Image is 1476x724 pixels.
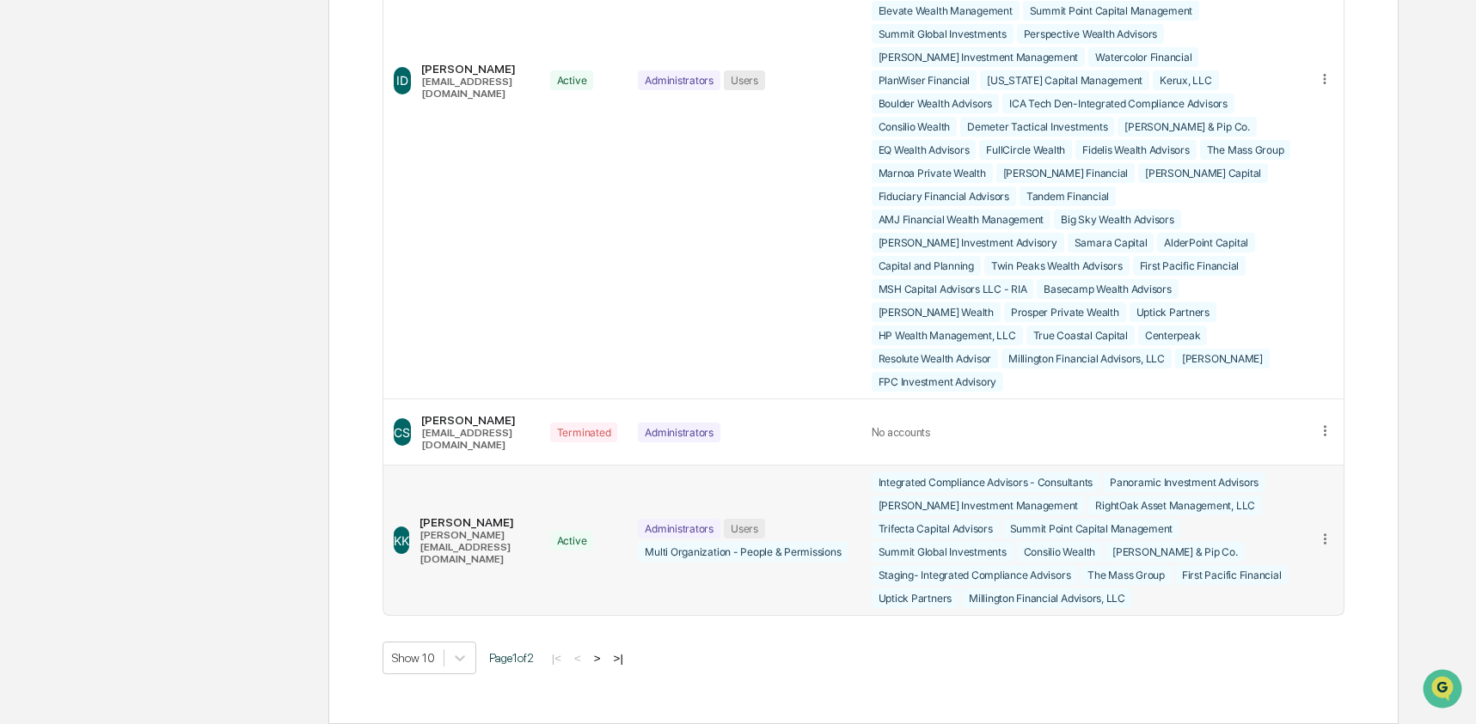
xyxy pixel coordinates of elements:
div: Consilio Wealth [872,117,957,137]
div: 🗄️ [125,218,138,232]
div: Centerpeak [1138,325,1208,345]
div: Start new chat [58,131,282,149]
div: Active [550,70,594,90]
div: FullCircle Wealth [979,140,1072,160]
div: Panoramic Investment Advisors [1103,472,1265,492]
div: [PERSON_NAME][EMAIL_ADDRESS][DOMAIN_NAME] [420,529,530,565]
div: Integrated Compliance Advisors - Consultants [872,472,1099,492]
div: Marnoa Private Wealth [872,163,993,183]
div: EQ Wealth Advisors [872,140,977,160]
a: Powered byPylon [121,290,208,304]
div: Boulder Wealth Advisors [872,94,999,113]
div: Fidelis Wealth Advisors [1075,140,1196,160]
div: [EMAIL_ADDRESS][DOMAIN_NAME] [421,76,530,100]
span: Attestations [142,216,213,234]
div: Prosper Private Wealth [1004,302,1126,322]
div: Administrators [638,519,720,538]
div: Perspective Wealth Advisors [1017,24,1165,44]
div: 🖐️ [17,218,31,232]
div: Millington Financial Advisors, LLC [962,588,1132,608]
button: >| [609,651,628,666]
div: HP Wealth Management, LLC [872,325,1023,345]
div: MSH Capital Advisors LLC - RIA [872,279,1034,299]
div: ICA Tech Den-Integrated Compliance Advisors [1002,94,1234,113]
div: First Pacific Financial [1133,256,1246,276]
img: 1746055101610-c473b297-6a78-478c-a979-82029cc54cd1 [17,131,48,162]
div: Twin Peaks Wealth Advisors [984,256,1130,276]
span: KK [394,533,409,548]
div: Administrators [638,423,720,442]
div: Fiduciary Financial Advisors [872,186,1016,206]
div: The Mass Group [1200,140,1291,160]
div: The Mass Group [1081,565,1172,585]
div: Summit Global Investments [872,24,1014,44]
div: Samara Capital [1068,233,1154,252]
button: > [589,651,606,666]
iframe: Open customer support [1421,667,1467,714]
div: True Coastal Capital [1026,325,1135,345]
div: Demeter Tactical Investments [960,117,1114,137]
div: No accounts [872,426,1296,439]
div: FPC Investment Advisory [872,372,1003,392]
button: Start new chat [292,137,313,157]
span: Pylon [171,291,208,304]
div: Watercolor Financial [1088,47,1198,67]
div: AlderPoint Capital [1157,233,1255,252]
div: [PERSON_NAME] [1175,349,1270,368]
div: Big Sky Wealth Advisors [1054,210,1180,229]
button: < [569,651,586,666]
div: Multi Organization - People & Permissions [638,542,848,562]
div: [PERSON_NAME] Investment Advisory [872,233,1064,252]
div: Millington Financial Advisors, LLC [1001,349,1172,368]
div: [PERSON_NAME] Wealth [872,302,1001,322]
div: Summit Point Capital Management [1003,519,1180,538]
div: Resolute Wealth Advisor [872,349,998,368]
div: Kerux, LLC [1153,70,1219,90]
div: RightOak Asset Management, LLC [1088,496,1262,515]
a: 🔎Data Lookup [10,242,115,273]
div: Uptick Partners [1130,302,1216,322]
a: 🖐️Preclearance [10,210,118,240]
div: Uptick Partners [872,588,958,608]
div: [US_STATE] Capital Management [980,70,1149,90]
div: [PERSON_NAME] Investment Management [872,496,1086,515]
span: Preclearance [34,216,111,234]
p: How can we help? [17,36,313,64]
span: Page 1 of 2 [489,651,534,665]
div: First Pacific Financial [1175,565,1288,585]
div: [PERSON_NAME] Financial [996,163,1135,183]
div: [PERSON_NAME] [421,62,530,76]
div: Active [550,531,594,551]
div: Trifecta Capital Advisors [872,519,1000,538]
div: PlanWiser Financial [872,70,977,90]
div: [PERSON_NAME] Investment Management [872,47,1086,67]
div: 🔎 [17,251,31,265]
div: Tandem Financial [1020,186,1116,206]
div: Users [724,519,765,538]
div: Summit Point Capital Management [1023,1,1200,21]
span: ID [396,73,408,88]
div: [EMAIL_ADDRESS][DOMAIN_NAME] [421,427,530,451]
div: [PERSON_NAME] [420,515,530,529]
button: |< [547,651,567,666]
div: Capital and Planning [872,256,981,276]
div: Basecamp Wealth Advisors [1037,279,1178,299]
div: AMJ Financial Wealth Management [872,210,1051,229]
div: [PERSON_NAME] & Pip Co. [1105,542,1244,562]
div: Terminated [550,423,618,442]
a: 🗄️Attestations [118,210,220,240]
div: Consilio Wealth [1017,542,1102,562]
div: Administrators [638,70,720,90]
div: Staging- Integrated Compliance Advisors [872,565,1078,585]
span: Data Lookup [34,249,108,266]
div: [PERSON_NAME] Capital [1138,163,1268,183]
span: CS [394,425,410,440]
div: Users [724,70,765,90]
div: Summit Global Investments [872,542,1014,562]
div: [PERSON_NAME] & Pip Co. [1118,117,1256,137]
div: [PERSON_NAME] [421,413,530,427]
div: We're available if you need us! [58,149,217,162]
div: Elevate Wealth Management [872,1,1020,21]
